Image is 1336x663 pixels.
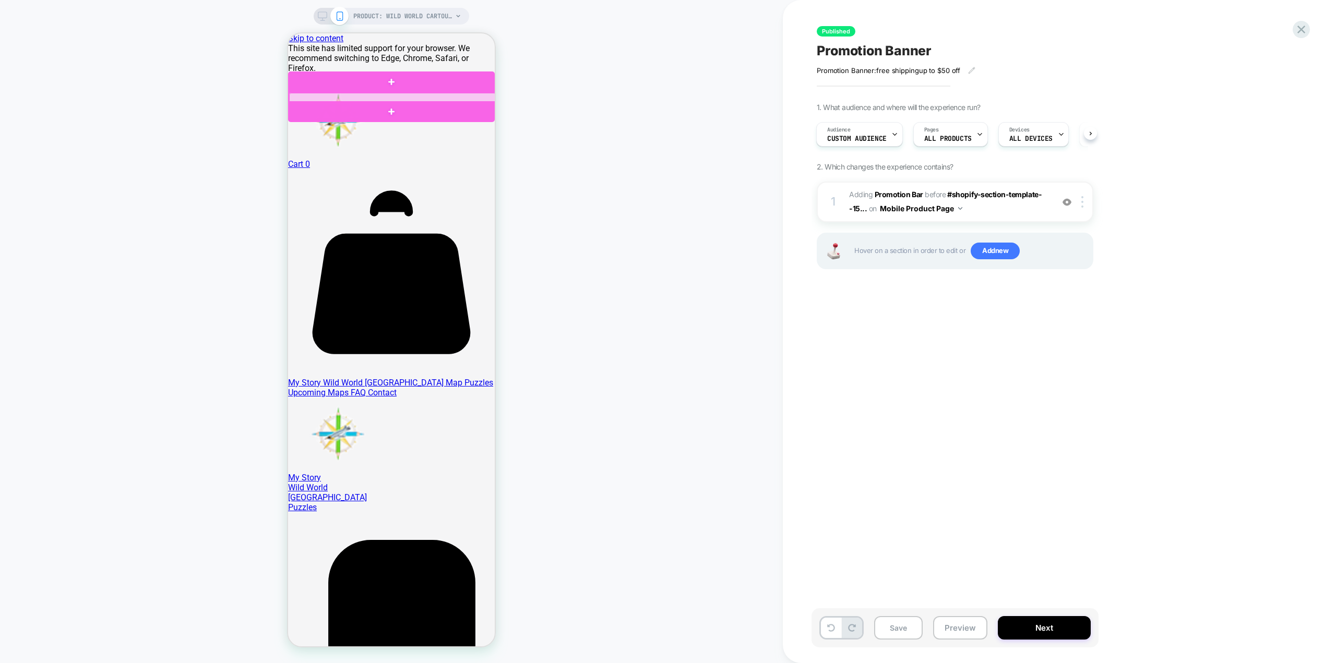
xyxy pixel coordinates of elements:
[77,344,174,354] span: [GEOGRAPHIC_DATA] Map
[63,354,80,364] a: FAQ
[874,616,923,640] button: Save
[176,344,205,354] a: Puzzles
[35,344,75,354] span: Wild World
[21,372,78,429] img: Anton Thomas Art
[924,126,939,134] span: Pages
[1063,198,1071,207] img: crossed eye
[958,207,962,210] img: down arrow
[63,354,78,364] span: FAQ
[869,202,877,215] span: on
[933,616,987,640] button: Preview
[827,135,887,142] span: Custom Audience
[35,344,77,354] a: Wild World
[924,135,972,142] span: ALL PRODUCTS
[823,243,844,259] img: Joystick
[1081,196,1083,208] img: close
[828,191,839,212] div: 1
[17,126,22,136] cart-count: 0
[1009,135,1053,142] span: ALL DEVICES
[827,126,851,134] span: Audience
[998,616,1091,640] button: Next
[854,243,1087,259] span: Hover on a section in order to edit or
[880,201,962,216] button: Mobile Product Page
[875,190,923,199] b: Promotion Bar
[77,344,176,354] a: [GEOGRAPHIC_DATA] Map
[925,190,946,199] span: BEFORE
[817,66,960,75] span: Promotion Banner:free shippingup to $50 off
[353,8,452,25] span: PRODUCT: Wild World Cartouche (A3 size – 16 x 12")
[817,162,953,171] span: 2. Which changes the experience contains?
[1009,126,1030,134] span: Devices
[817,26,855,37] span: Published
[80,354,109,364] a: Contact
[849,190,923,199] span: Adding
[817,103,980,112] span: 1. What audience and where will the experience run?
[971,243,1020,259] span: Add new
[817,43,932,58] span: Promotion Banner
